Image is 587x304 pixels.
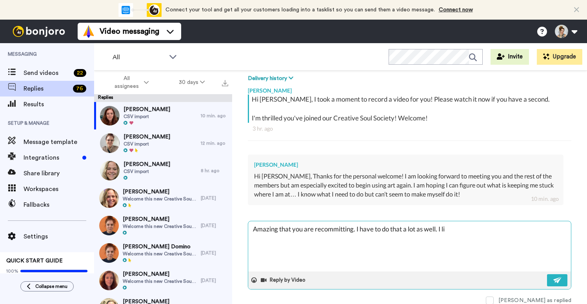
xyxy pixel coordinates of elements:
span: CSV import [124,141,170,147]
img: bj-logo-header-white.svg [9,26,68,37]
a: [PERSON_NAME]Welcome this new Creative Soul Society Member![DATE] [94,184,232,212]
div: [DATE] [201,195,228,201]
span: Message template [24,137,94,147]
a: [PERSON_NAME] DominoWelcome this new Creative Soul Society Member![DATE] [94,239,232,267]
img: 39331940-9474-43ed-af16-d4d5c7343cf9-thumb.jpg [99,271,119,290]
img: vm-color.svg [82,25,95,38]
span: Welcome this new Creative Soul Society Member! [123,196,197,202]
span: Welcome this new Creative Soul Society Member! [123,223,197,229]
a: [PERSON_NAME]Welcome this new Creative Soul Society Member![DATE] [94,212,232,239]
span: [PERSON_NAME] [123,188,197,196]
img: 8a1e31e0-fe37-406d-b27c-d1e88b3bf114-thumb.jpg [100,161,120,180]
span: Video messaging [100,26,159,37]
div: 3 hr. ago [253,125,567,133]
span: Integrations [24,153,79,162]
a: [PERSON_NAME]CSV import8 hr. ago [94,157,232,184]
button: Invite [491,49,529,65]
div: [DATE] [201,222,228,229]
span: CSV import [124,168,170,175]
div: 22 [74,69,86,77]
img: send-white.svg [553,277,562,283]
div: 10 min. ago [201,113,228,119]
div: 12 min. ago [201,140,228,146]
img: export.svg [222,80,228,86]
span: Workspaces [24,184,94,194]
div: 10 min. ago [531,195,559,203]
a: [PERSON_NAME]Welcome this new Creative Soul Society Member![DATE] [94,267,232,294]
div: Hi [PERSON_NAME], I took a moment to record a video for you! Please watch it now if you have a se... [252,95,569,123]
span: Send videos [24,68,71,78]
button: Upgrade [537,49,582,65]
button: Collapse menu [20,281,74,291]
button: Delivery history [248,74,296,83]
a: [PERSON_NAME]CSV import10 min. ago [94,102,232,129]
span: [PERSON_NAME] [124,133,170,141]
span: [PERSON_NAME] [124,106,170,113]
span: All [113,53,165,62]
span: Welcome this new Creative Soul Society Member! [123,251,197,257]
div: Hi [PERSON_NAME], Thanks for the personal welcome! I am looking forward to meeting you and the re... [254,172,557,199]
span: [PERSON_NAME] [123,270,197,278]
button: All assignees [96,71,164,93]
img: c3a8498c-af6c-4dc2-8ebd-3206973b79f3-thumb.jpg [99,243,119,263]
span: Collapse menu [35,283,67,289]
span: [PERSON_NAME] [123,215,197,223]
img: 56d94d37-9956-4968-8bc0-43a83c2ed3be-thumb.jpg [99,216,119,235]
div: [PERSON_NAME] [248,83,571,95]
span: 100% [6,268,18,274]
span: [PERSON_NAME] [124,160,170,168]
div: [PERSON_NAME] [254,161,557,169]
div: [DATE] [201,250,228,256]
img: 727e6301-5328-479c-96bb-359371926092-thumb.jpg [100,106,120,126]
span: Settings [24,232,94,241]
div: animation [118,3,162,17]
div: Replies [94,94,232,102]
button: 30 days [164,75,220,89]
span: [PERSON_NAME] Domino [123,243,197,251]
a: Connect now [439,7,473,13]
span: Fallbacks [24,200,94,209]
span: Connect your tool and get all your customers loading into a tasklist so you can send them a video... [165,7,435,13]
textarea: Amazing that you are recommitting. I have to do that a lot as well. I li [248,221,571,271]
span: Replies [24,84,70,93]
div: [DATE] [201,277,228,284]
div: 76 [73,85,86,93]
a: [PERSON_NAME]CSV import12 min. ago [94,129,232,157]
span: All assignees [111,75,142,90]
img: ef26f8c9-bfc2-4c27-8a0a-e5d5d5e134fe-thumb.jpg [100,133,120,153]
span: Results [24,100,94,109]
span: QUICK START GUIDE [6,258,63,264]
img: 9d2edc27-1613-4a04-ba7f-c685a102cff4-thumb.jpg [99,188,119,208]
span: Share library [24,169,94,178]
span: Welcome this new Creative Soul Society Member! [123,278,197,284]
button: Export all results that match these filters now. [220,76,231,88]
button: Reply by Video [260,274,308,286]
div: 8 hr. ago [201,167,228,174]
span: CSV import [124,113,170,120]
